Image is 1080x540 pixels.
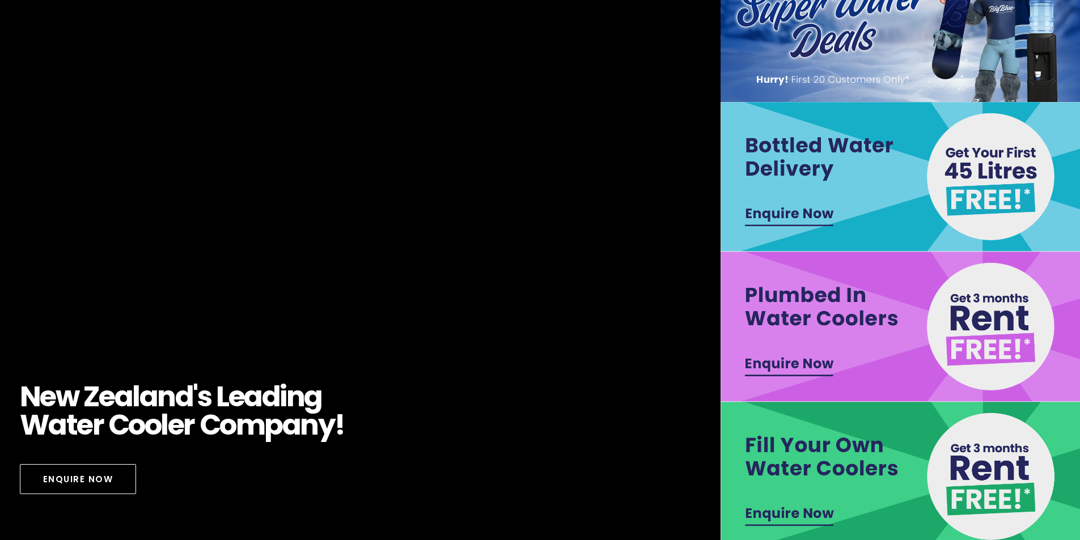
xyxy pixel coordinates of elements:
[200,411,220,439] span: C
[108,411,129,439] span: C
[132,382,139,411] span: l
[128,411,145,439] span: o
[40,382,56,411] span: e
[183,411,194,439] span: r
[99,382,115,411] span: e
[66,411,77,439] span: t
[20,382,40,411] span: N
[279,382,286,411] span: i
[193,382,197,411] span: '
[262,382,280,411] span: d
[157,382,175,411] span: n
[228,382,244,411] span: e
[48,411,66,439] span: a
[216,382,228,411] span: L
[219,411,236,439] span: o
[145,411,161,439] span: o
[286,382,304,411] span: n
[304,382,322,411] span: g
[197,382,211,411] span: s
[20,464,137,494] a: Enquire Now
[334,411,345,439] span: !
[160,411,168,439] span: l
[236,411,265,439] span: m
[318,411,335,439] span: y
[282,411,300,439] span: a
[175,382,193,411] span: d
[56,382,79,411] span: w
[264,411,282,439] span: p
[83,382,99,411] span: Z
[92,411,104,439] span: r
[20,411,49,439] span: W
[77,411,92,439] span: e
[300,411,318,439] span: n
[115,382,133,411] span: a
[168,411,184,439] span: e
[139,382,158,411] span: a
[244,382,262,411] span: a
